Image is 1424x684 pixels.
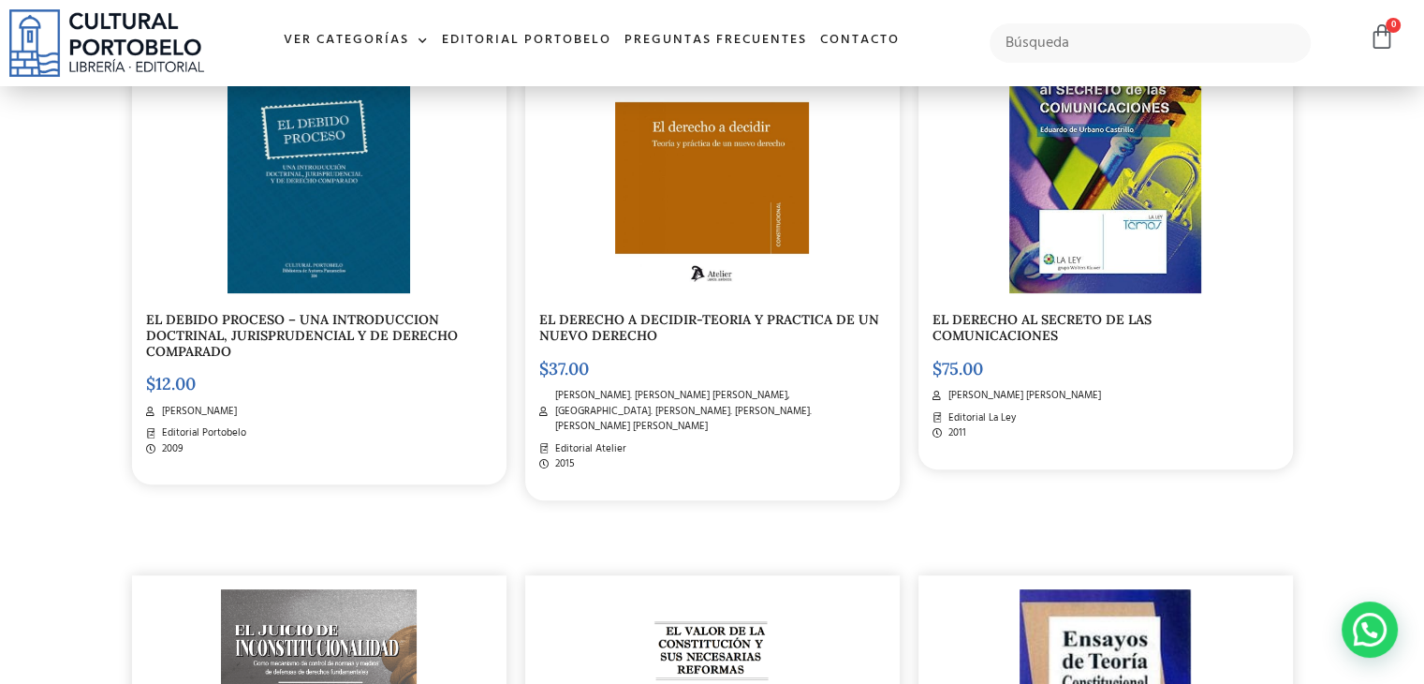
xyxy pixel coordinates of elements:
span: 0 [1386,18,1401,33]
bdi: 12.00 [146,373,196,394]
span: Editorial Portobelo [157,425,246,441]
input: Búsqueda [990,23,1311,63]
span: $ [539,358,549,379]
a: EL DERECHO A DECIDIR-TEORIA Y PRACTICA DE UN NUEVO DERECHO [539,311,879,344]
span: [PERSON_NAME] [PERSON_NAME] [944,388,1101,404]
a: EL DEBIDO PROCESO – UNA INTRODUCCION DOCTRINAL, JURISPRUDENCIAL Y DE DERECHO COMPARADO [146,311,458,360]
bdi: 37.00 [539,358,589,379]
span: [PERSON_NAME] [157,404,237,420]
img: el_derecho_a_decidir-2-scaled-1.jpg [615,20,810,293]
span: $ [932,358,942,379]
bdi: 75.00 [932,358,983,379]
span: [PERSON_NAME]. [PERSON_NAME] [PERSON_NAME], [GEOGRAPHIC_DATA]. [PERSON_NAME]. [PERSON_NAME]. [PER... [551,388,886,435]
span: 2011 [944,425,966,441]
span: $ [146,373,155,394]
span: 2015 [551,456,575,472]
a: Contacto [814,21,906,61]
a: 0 [1369,23,1395,51]
img: el_dereho_al_secreto-2.jpg [1009,20,1200,293]
a: Editorial Portobelo [435,21,618,61]
span: 2009 [157,441,184,457]
img: BA104-1.jpg [228,20,411,293]
a: Preguntas frecuentes [618,21,814,61]
div: Contactar por WhatsApp [1342,602,1398,658]
span: Editorial Atelier [551,441,626,457]
a: EL DERECHO AL SECRETO DE LAS COMUNICACIONES [932,311,1152,344]
a: Ver Categorías [277,21,435,61]
span: Editorial La Ley [944,410,1016,426]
